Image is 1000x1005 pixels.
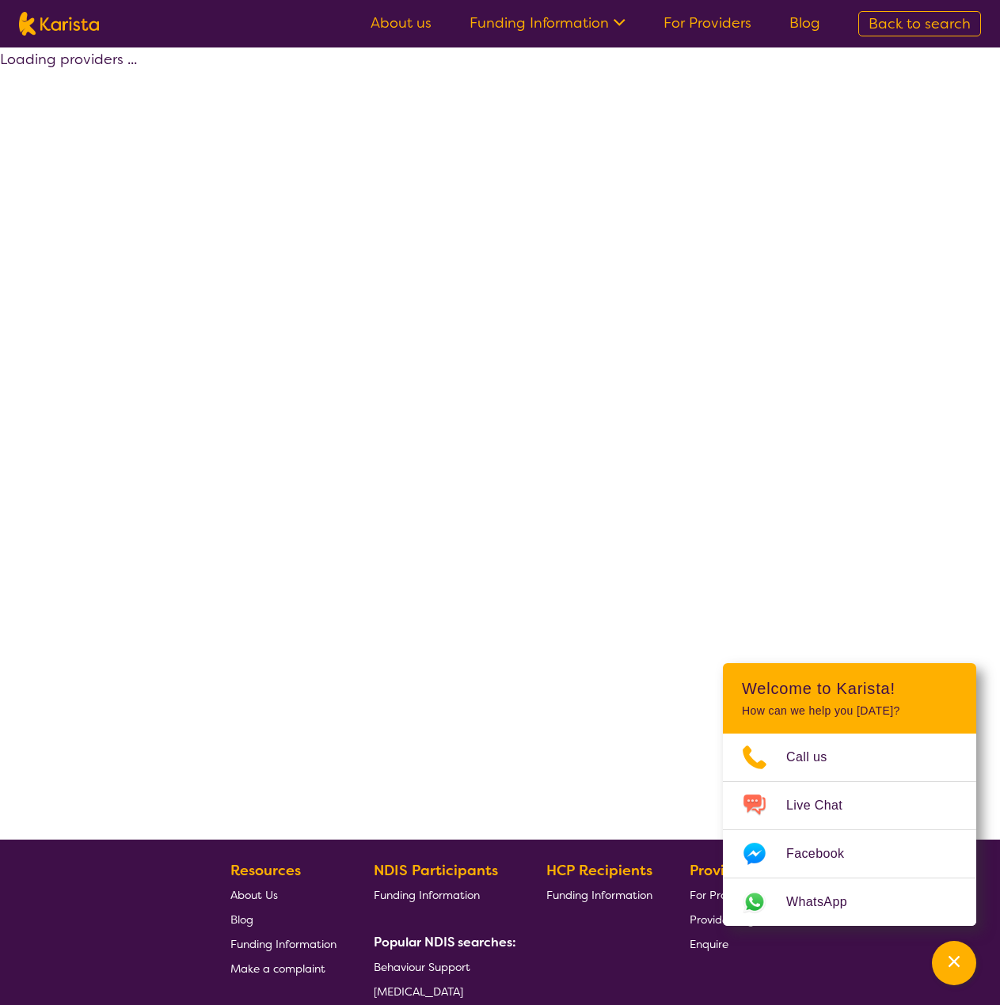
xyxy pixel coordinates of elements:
a: Funding Information [230,931,337,956]
span: Funding Information [230,937,337,951]
p: How can we help you [DATE]? [742,704,957,718]
b: NDIS Participants [374,861,498,880]
b: Providers [690,861,755,880]
a: For Providers [663,13,751,32]
span: Back to search [869,14,971,33]
a: Make a complaint [230,956,337,980]
a: Funding Information [546,882,652,907]
a: Behaviour Support [374,954,510,979]
span: Blog [230,912,253,927]
img: Karista logo [19,12,99,36]
button: Channel Menu [932,941,976,985]
a: Blog [230,907,337,931]
b: Popular NDIS searches: [374,934,516,950]
span: Funding Information [546,888,652,902]
b: HCP Recipients [546,861,652,880]
span: Call us [786,745,846,769]
ul: Choose channel [723,734,976,926]
span: Enquire [690,937,728,951]
h2: Welcome to Karista! [742,679,957,698]
span: About Us [230,888,278,902]
a: About us [371,13,432,32]
a: Blog [789,13,820,32]
span: Facebook [786,842,863,866]
a: Funding Information [470,13,625,32]
span: Live Chat [786,794,861,817]
a: Enquire [690,931,763,956]
span: Make a complaint [230,961,325,976]
span: Behaviour Support [374,960,470,974]
a: About Us [230,882,337,907]
span: WhatsApp [786,890,866,914]
span: [MEDICAL_DATA] [374,984,463,999]
div: Channel Menu [723,663,976,926]
a: Back to search [858,11,981,36]
a: Web link opens in a new tab. [723,878,976,926]
span: Provider Login [690,912,763,927]
span: Funding Information [374,888,480,902]
span: For Providers [690,888,757,902]
a: [MEDICAL_DATA] [374,979,510,1003]
a: Funding Information [374,882,510,907]
b: Resources [230,861,301,880]
a: For Providers [690,882,763,907]
a: Provider Login [690,907,763,931]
